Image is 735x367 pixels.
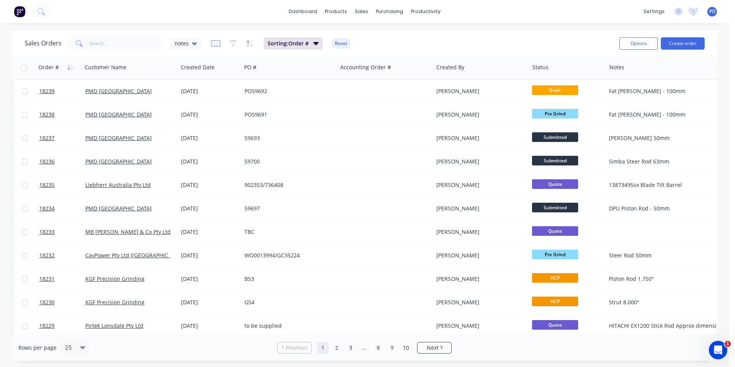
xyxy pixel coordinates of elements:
[317,342,329,354] a: Page 1 is your current page
[39,299,55,306] span: 18230
[340,63,391,71] div: Accounting Order #
[39,87,55,95] span: 18239
[85,252,187,259] a: CavPower Pty Ltd ([GEOGRAPHIC_DATA])
[244,134,330,142] div: 59693
[181,111,238,118] div: [DATE]
[39,150,85,173] a: 18236
[39,111,55,118] span: 18238
[39,80,85,103] a: 18239
[39,244,85,267] a: 18232
[532,226,578,236] span: Quote
[372,342,384,354] a: Page 8
[609,63,624,71] div: Notes
[85,228,171,235] a: MB [PERSON_NAME] & Co Pty Ltd
[345,342,356,354] a: Page 3
[39,275,55,283] span: 18231
[181,205,238,212] div: [DATE]
[532,297,578,306] span: HCP
[436,322,522,330] div: [PERSON_NAME]
[351,6,372,17] div: sales
[244,299,330,306] div: G54
[39,322,55,330] span: 18229
[619,37,658,50] button: Options
[244,87,330,95] div: PO59692
[532,132,578,142] span: Submitted
[386,342,398,354] a: Page 9
[175,39,189,47] span: notes
[181,158,238,165] div: [DATE]
[181,87,238,95] div: [DATE]
[244,158,330,165] div: 59700
[321,6,351,17] div: products
[532,320,578,330] span: Quote
[436,111,522,118] div: [PERSON_NAME]
[181,252,238,259] div: [DATE]
[417,344,451,352] a: Next page
[39,252,55,259] span: 18232
[268,40,309,47] span: Sorting: Order #
[532,85,578,95] span: Draft
[532,273,578,283] span: HCP
[181,299,238,306] div: [DATE]
[89,36,164,51] input: Search...
[85,134,152,142] a: PMD [GEOGRAPHIC_DATA]
[331,342,343,354] a: Page 2
[39,134,55,142] span: 18237
[709,341,727,359] iframe: Intercom live chat
[39,181,55,189] span: 18235
[14,6,25,17] img: Factory
[244,205,330,212] div: 59697
[286,344,308,352] span: Previous
[436,252,522,259] div: [PERSON_NAME]
[244,63,256,71] div: PO #
[436,228,522,236] div: [PERSON_NAME]
[661,37,705,50] button: Create order
[278,344,311,352] a: Previous page
[436,87,522,95] div: [PERSON_NAME]
[38,63,59,71] div: Order #
[39,220,85,244] a: 18233
[25,40,62,47] h1: Sales Orders
[39,205,55,212] span: 18234
[436,205,522,212] div: [PERSON_NAME]
[436,158,522,165] div: [PERSON_NAME]
[372,6,407,17] div: purchasing
[181,134,238,142] div: [DATE]
[436,134,522,142] div: [PERSON_NAME]
[39,267,85,290] a: 18231
[332,38,351,49] button: Reset
[85,63,126,71] div: Customer Name
[427,344,439,352] span: Next
[85,181,151,189] a: Liebherr Australia Pty Ltd
[640,6,668,17] div: settings
[181,275,238,283] div: [DATE]
[244,181,330,189] div: 902353/736408
[181,228,238,236] div: [DATE]
[264,37,323,50] button: Sorting:Order #
[39,127,85,150] a: 18237
[39,173,85,197] a: 18235
[285,6,321,17] a: dashboard
[85,299,145,306] a: KGF Precision Grinding
[436,63,464,71] div: Created By
[244,275,330,283] div: B53
[244,252,330,259] div: WO0013994/GC35224
[39,291,85,314] a: 18230
[39,197,85,220] a: 18234
[18,344,57,352] span: Rows per page
[85,275,145,282] a: KGF Precision Grinding
[85,111,152,118] a: PMD [GEOGRAPHIC_DATA]
[400,342,412,354] a: Page 10
[39,228,55,236] span: 18233
[181,181,238,189] div: [DATE]
[532,203,578,212] span: Submitted
[85,322,143,329] a: Pirtek Lonsdale Pty Ltd
[532,250,578,259] span: Pre Grind
[39,158,55,165] span: 18236
[85,205,152,212] a: PMD [GEOGRAPHIC_DATA]
[85,158,152,165] a: PMD [GEOGRAPHIC_DATA]
[532,156,578,165] span: Submitted
[532,63,549,71] div: Status
[85,87,152,95] a: PMD [GEOGRAPHIC_DATA]
[181,63,215,71] div: Created Date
